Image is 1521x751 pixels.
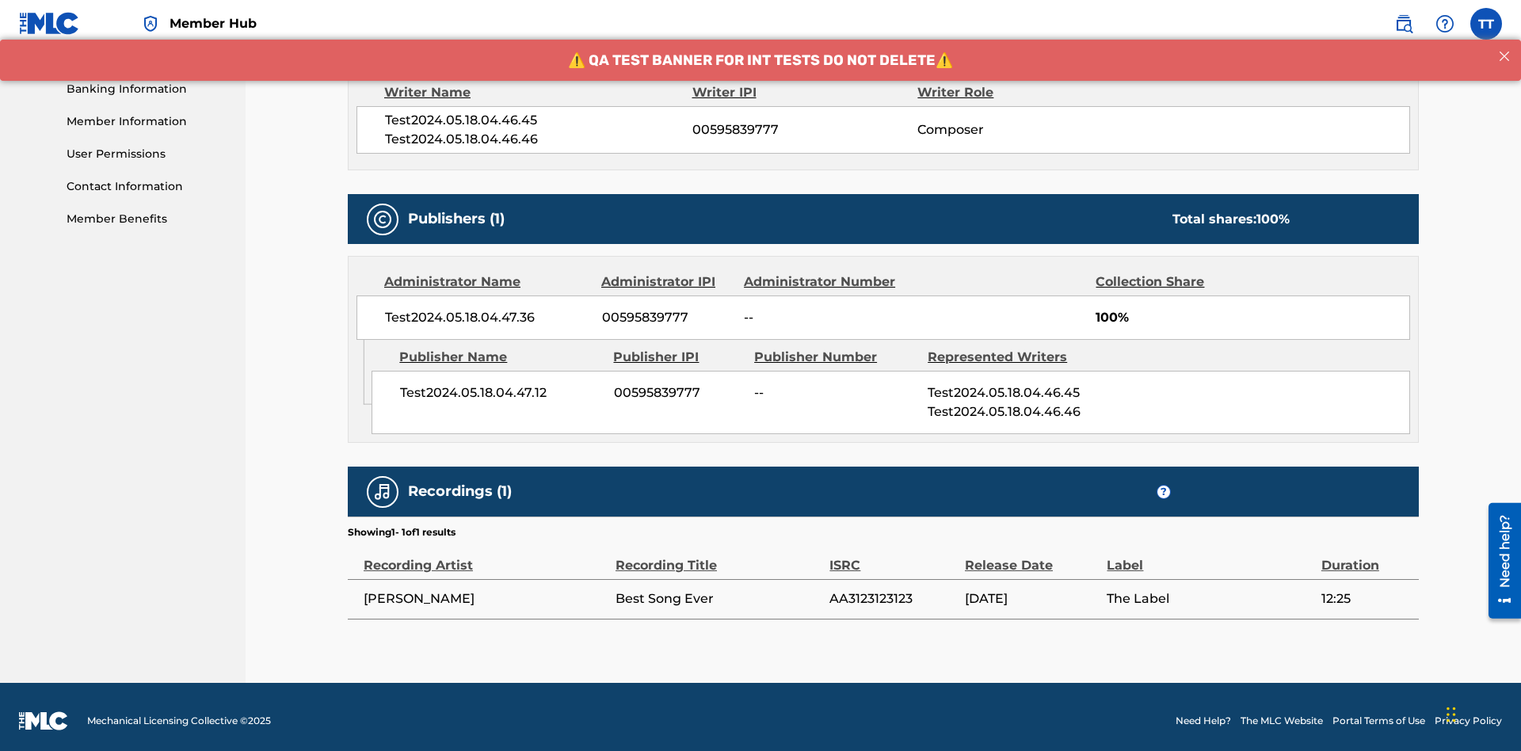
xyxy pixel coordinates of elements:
[754,348,916,367] div: Publisher Number
[1321,539,1411,575] div: Duration
[19,711,68,730] img: logo
[744,308,908,327] span: --
[754,383,916,402] span: --
[1447,691,1456,738] div: Drag
[568,12,953,29] span: ⚠️ QA TEST BANNER FOR INT TESTS DO NOT DELETE⚠️
[1394,14,1413,33] img: search
[364,539,608,575] div: Recording Artist
[141,14,160,33] img: Top Rightsholder
[1157,486,1170,498] span: ?
[348,525,456,539] p: Showing 1 - 1 of 1 results
[364,589,608,608] span: [PERSON_NAME]
[1435,714,1502,728] a: Privacy Policy
[1176,714,1231,728] a: Need Help?
[1477,497,1521,627] iframe: Resource Center
[616,589,821,608] span: Best Song Ever
[928,348,1089,367] div: Represented Writers
[1096,273,1249,292] div: Collection Share
[87,714,271,728] span: Mechanical Licensing Collective © 2025
[965,539,1099,575] div: Release Date
[19,12,80,35] img: MLC Logo
[1388,8,1420,40] a: Public Search
[1442,675,1521,751] iframe: Chat Widget
[602,308,733,327] span: 00595839777
[928,385,1081,419] span: Test2024.05.18.04.46.45 Test2024.05.18.04.46.46
[613,348,742,367] div: Publisher IPI
[67,81,227,97] a: Banking Information
[692,120,917,139] span: 00595839777
[829,589,957,608] span: AA3123123123
[601,273,732,292] div: Administrator IPI
[614,383,742,402] span: 00595839777
[373,210,392,229] img: Publishers
[1332,714,1425,728] a: Portal Terms of Use
[400,383,602,402] span: Test2024.05.18.04.47.12
[373,482,392,501] img: Recordings
[616,539,821,575] div: Recording Title
[917,120,1123,139] span: Composer
[384,273,589,292] div: Administrator Name
[1429,8,1461,40] div: Help
[170,14,257,32] span: Member Hub
[408,210,505,228] h5: Publishers (1)
[399,348,601,367] div: Publisher Name
[67,178,227,195] a: Contact Information
[1470,8,1502,40] div: User Menu
[1172,210,1290,229] div: Total shares:
[1435,14,1454,33] img: help
[1321,589,1411,608] span: 12:25
[1107,589,1313,608] span: The Label
[965,589,1099,608] span: [DATE]
[917,83,1123,102] div: Writer Role
[67,211,227,227] a: Member Benefits
[1096,308,1409,327] span: 100%
[1241,714,1323,728] a: The MLC Website
[67,113,227,130] a: Member Information
[384,83,692,102] div: Writer Name
[385,111,692,149] span: Test2024.05.18.04.46.45 Test2024.05.18.04.46.46
[692,83,918,102] div: Writer IPI
[1256,212,1290,227] span: 100 %
[829,539,957,575] div: ISRC
[408,482,512,501] h5: Recordings (1)
[67,146,227,162] a: User Permissions
[385,308,590,327] span: Test2024.05.18.04.47.36
[1107,539,1313,575] div: Label
[744,273,908,292] div: Administrator Number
